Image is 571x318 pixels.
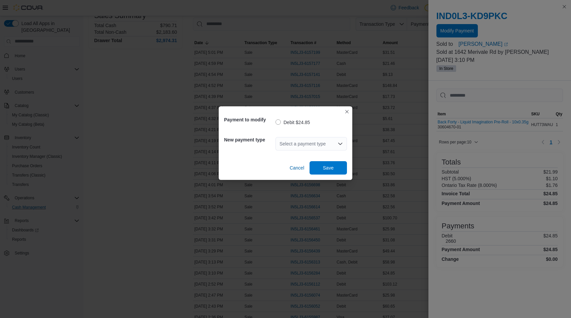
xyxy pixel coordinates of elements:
h5: New payment type [224,133,274,146]
label: Debit $24.85 [275,118,310,126]
button: Cancel [287,161,307,175]
span: Save [323,165,334,171]
button: Closes this modal window [343,108,351,116]
button: Save [310,161,347,175]
h5: Payment to modify [224,113,274,126]
button: Open list of options [338,141,343,146]
span: Cancel [290,165,304,171]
